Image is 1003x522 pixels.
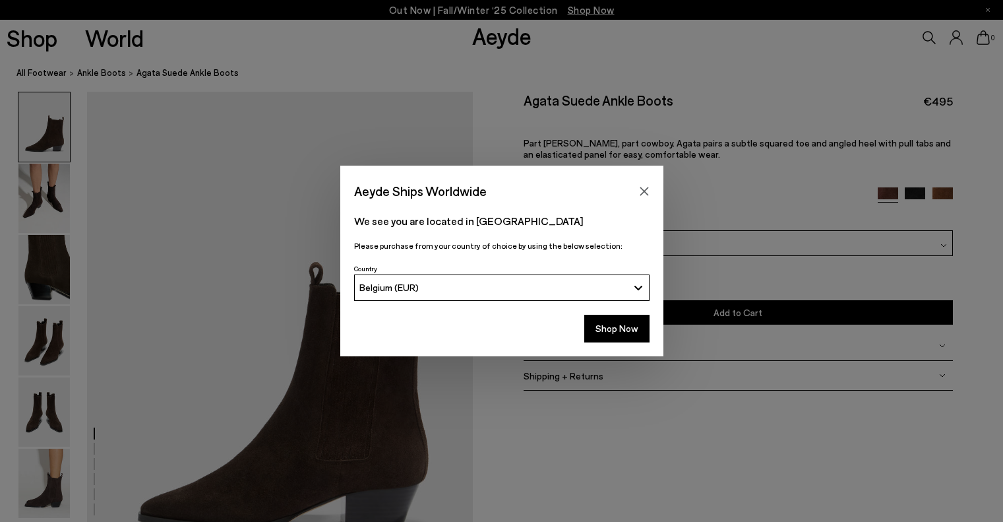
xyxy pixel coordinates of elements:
[354,213,650,229] p: We see you are located in [GEOGRAPHIC_DATA]
[354,265,377,273] span: Country
[354,179,487,203] span: Aeyde Ships Worldwide
[359,282,419,293] span: Belgium (EUR)
[584,315,650,343] button: Shop Now
[354,240,650,252] p: Please purchase from your country of choice by using the below selection:
[634,181,654,201] button: Close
